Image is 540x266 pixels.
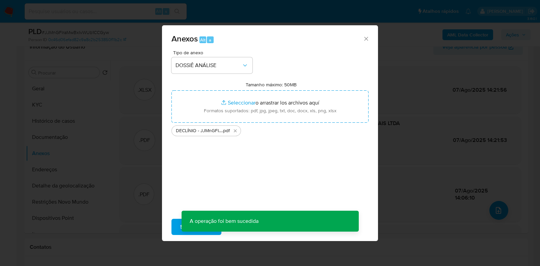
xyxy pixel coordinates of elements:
span: Alt [200,37,206,43]
span: Tipo de anexo [173,50,254,55]
button: Subir arquivo [171,219,221,235]
span: .pdf [222,127,230,134]
span: DECLÍNIO - JJMnGFIraMwBxIvWUb1CCGyw - CNPJ 34126145000155 - NETO VIOLINOS E ACESSORIOS MUSICAIS L... [176,127,222,134]
button: Cerrar [363,35,369,41]
span: Cancelar [233,219,255,234]
span: a [209,37,211,43]
span: Subir arquivo [180,219,213,234]
label: Tamanho máximo: 50MB [246,82,297,88]
button: DOSSIÊ ANÁLISE [171,57,252,73]
button: Eliminar DECLÍNIO - JJMnGFIraMwBxIvWUb1CCGyw - CNPJ 34126145000155 - NETO VIOLINOS E ACESSORIOS M... [231,127,239,135]
p: A operação foi bem sucedida [182,211,267,232]
ul: Archivos seleccionados [171,123,369,136]
span: DOSSIÊ ANÁLISE [175,62,242,69]
span: Anexos [171,33,198,45]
